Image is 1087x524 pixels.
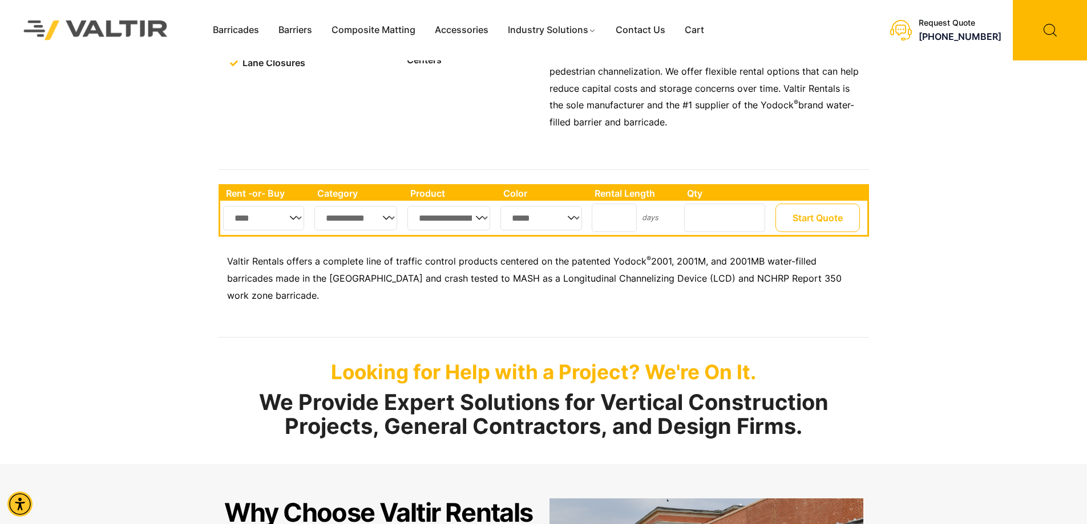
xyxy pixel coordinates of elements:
a: call (888) 496-3625 [919,31,1001,42]
input: Number [684,204,765,232]
a: Industry Solutions [498,22,606,39]
select: Single select [314,206,398,230]
th: Color [498,186,589,201]
a: Contact Us [606,22,675,39]
div: Accessibility Menu [7,491,33,517]
span: 2001, 2001M, and 2001MB water-filled barricades made in the [GEOGRAPHIC_DATA] and crash tested to... [227,255,842,301]
img: Valtir Rentals [9,5,183,55]
button: Start Quote [775,204,860,232]
a: Barricades [203,22,269,39]
th: Rent -or- Buy [220,186,312,201]
span: Valtir Rentals offers a complete line of traffic control products centered on the patented Yodock [227,255,646,267]
span: Lane Closures [240,55,305,72]
th: Qty [681,186,772,201]
th: Category [312,186,405,201]
select: Single select [500,206,582,230]
a: Accessories [425,22,498,39]
a: Composite Matting [322,22,425,39]
select: Single select [223,206,305,230]
sup: ® [646,254,651,263]
th: Rental Length [589,186,681,201]
a: Barriers [269,22,322,39]
th: Product [405,186,498,201]
p: Valtir’s water-filled barricades can be assembled to meet various traffic control needs, includin... [549,12,863,131]
h2: We Provide Expert Solutions for Vertical Construction Projects, General Contractors, and Design F... [219,391,869,438]
sup: ® [794,98,798,107]
p: Looking for Help with a Project? We're On It. [219,360,869,384]
a: Cart [675,22,714,39]
div: Request Quote [919,18,1001,28]
input: Number [592,204,637,232]
small: days [642,213,658,222]
select: Single select [407,206,490,230]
